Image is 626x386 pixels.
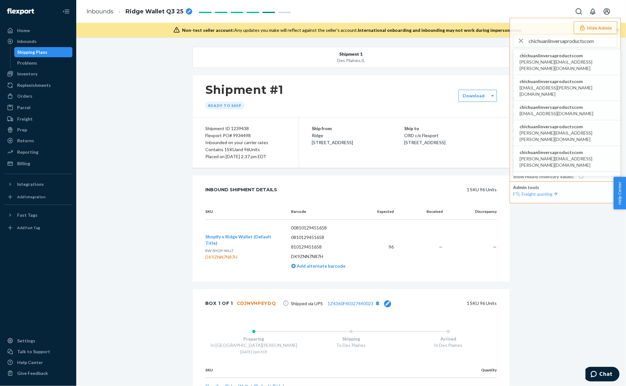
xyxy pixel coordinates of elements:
button: Help Center [614,177,626,209]
a: Returns [4,136,72,146]
img: Flexport logo [7,8,34,15]
span: chichuanlinversaproductscom [520,53,615,59]
div: Prep [17,127,27,133]
a: Inbounds [4,36,72,46]
div: Des Plaines , IL [225,57,478,64]
span: Add alternate barcode [296,263,346,269]
div: In [GEOGRAPHIC_DATA][PERSON_NAME] [205,342,303,348]
p: DK9ZNN7N87H [291,253,362,260]
div: CDJNVHPEYDQ [237,300,276,306]
div: 1 SKU 96 Units [291,183,497,196]
label: Download [463,93,485,99]
button: Open notifications [587,5,599,18]
div: Problems [17,60,37,66]
span: Ridge [STREET_ADDRESS] [312,133,353,145]
a: Shipping Plans [14,47,73,57]
p: Ship from [312,125,405,132]
button: Fast Tags [4,210,72,220]
div: Freight [17,116,33,122]
a: Help Center [4,357,72,368]
a: Add alternate barcode [291,263,346,269]
ol: breadcrumbs [81,2,197,21]
div: In Des Plaines [400,342,497,348]
span: [PERSON_NAME][EMAIL_ADDRESS][PERSON_NAME][DOMAIN_NAME] [520,130,615,143]
p: 00810129451658 [291,225,362,231]
div: Fast Tags [17,212,37,218]
a: Inbounds [86,8,113,15]
p: 810129451658 [291,244,362,250]
div: Add Fast Tag [17,225,40,230]
div: Preparing [205,336,303,342]
div: Shipping Plans [17,49,48,55]
a: 1Z4360F40327440023 [328,301,374,306]
span: chichuanlinversaproductscom [520,78,615,85]
p: 0810129451658 [291,234,362,241]
div: Parcel [17,104,31,111]
td: 96 [367,220,399,274]
span: chichuanlinversaproductscom [520,123,615,130]
span: [EMAIL_ADDRESS][PERSON_NAME][DOMAIN_NAME] [520,85,615,97]
div: Shipping [303,336,400,342]
div: Settings [17,338,35,344]
th: Expected [367,204,399,220]
div: [DATE] 2pm EDT [205,349,303,354]
input: Search or paste seller ID [529,34,617,47]
button: Open Search Box [573,5,585,18]
div: Reporting [17,149,38,155]
div: Any updates you make will reflect against the seller's account. [182,27,523,33]
div: Give Feedback [17,370,48,376]
div: Inbounded on your carrier rates [205,139,286,146]
div: DK9ZNN7N87H [205,254,281,260]
span: Non-test seller account: [182,27,235,33]
a: Home [4,25,72,36]
h1: Shipment #1 [205,83,283,96]
a: Settings [4,336,72,346]
th: Discrepancy [448,204,497,220]
th: SKU [205,204,286,220]
div: Box 1 of 1 [205,297,276,310]
span: Ridge Wallet Q3 25 [126,8,183,16]
div: Integrations [17,181,44,187]
div: Inbounds [17,38,37,45]
span: [EMAIL_ADDRESS][DOMAIN_NAME] [520,110,594,117]
div: 1 SKU 96 Units [401,297,497,310]
div: Talk to Support [17,348,50,355]
a: Inventory [4,69,72,79]
span: Shopify x Ridge Wallet (Default Title) [205,234,271,246]
a: Add Fast Tag [4,223,72,233]
iframe: Opens a widget where you can chat to one of our agents [586,367,620,383]
button: Give Feedback [4,368,72,378]
span: chichuanlinversaproductscom [520,149,615,156]
div: Inventory [17,71,37,77]
div: Billing [17,160,30,167]
div: Orders [17,93,32,99]
div: Show Hourly Inventory Values : [513,173,575,180]
a: FTL Freight quoting [513,191,559,197]
button: Close Navigation [60,5,72,18]
div: Arrived [400,336,497,342]
button: Shipment 1Des Plaines,IL [193,47,510,68]
a: Replenishments [4,80,72,90]
div: Shipment ID 1239438 [205,125,286,132]
p: ORD c/o Flexport [405,132,497,139]
span: RW-SHOP-WLLT [205,248,234,253]
button: Open account menu [601,5,613,18]
div: Add Integration [17,194,45,200]
div: Returns [17,137,34,144]
th: Received [399,204,448,220]
div: Ready to ship [205,102,244,109]
button: [object Object] [374,299,382,307]
button: Hide Admin [574,21,617,34]
a: Parcel [4,102,72,113]
span: chichuanlinversaproductscom [520,104,594,110]
a: Freight [4,114,72,124]
th: Barcode [286,204,367,220]
th: SKU [205,362,439,378]
span: — [493,244,497,249]
div: Contains 1 SKU and 96 Units [205,146,286,153]
span: Shipment 1 [340,51,363,57]
div: Placed on [DATE] 2:37 pm EDT [205,153,286,160]
div: Help Center [17,359,43,366]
